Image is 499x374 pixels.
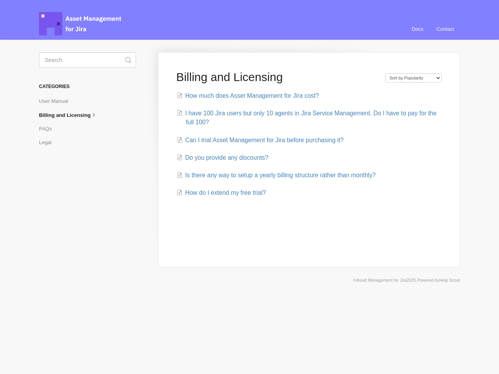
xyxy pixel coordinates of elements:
span: How much does Asset Management for Jira cost? [185,92,319,99]
span: I have 100 Jira users but only 10 agents in Jira Service Management. Do I have to pay for the ful... [185,110,437,125]
a: How much does Asset Management for Jira cost? [177,92,319,99]
a: Can I trial Asset Management for Jira before purchasing it? [177,137,344,143]
h1: Billing and Licensing [176,70,377,84]
a: Do you provide any discounts? [177,154,268,161]
p: © 2025. [39,277,460,284]
a: User Manual [39,95,74,108]
span: Is there any way to setup a yearly billing structure rather than monthly? [185,172,376,178]
span: Asset Management for Jira Docs [39,12,122,35]
select: Page reloads on selection [385,73,442,83]
a: I have 100 Jira users but only 10 agents in Jira Service Management. Do I have to pay for the ful... [177,110,437,125]
h3: Categories [39,79,136,93]
a: Asset Management for Jira [356,278,407,282]
a: FAQs [39,123,58,135]
a: Contact [431,19,460,40]
a: Docs [406,19,429,40]
a: Legal [39,136,57,149]
input: Search [39,52,136,68]
span: Can I trial Asset Management for Jira before purchasing it? [185,137,344,143]
span: Do you provide any discounts? [185,154,268,161]
span: Powered by [417,278,460,282]
a: How do I extend my free trial? [177,189,266,196]
a: Help Scout [439,278,460,282]
span: How do I extend my free trial? [185,189,266,196]
a: Billing and Licensing [39,109,104,122]
a: Is there any way to setup a yearly billing structure rather than monthly? [177,172,376,178]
